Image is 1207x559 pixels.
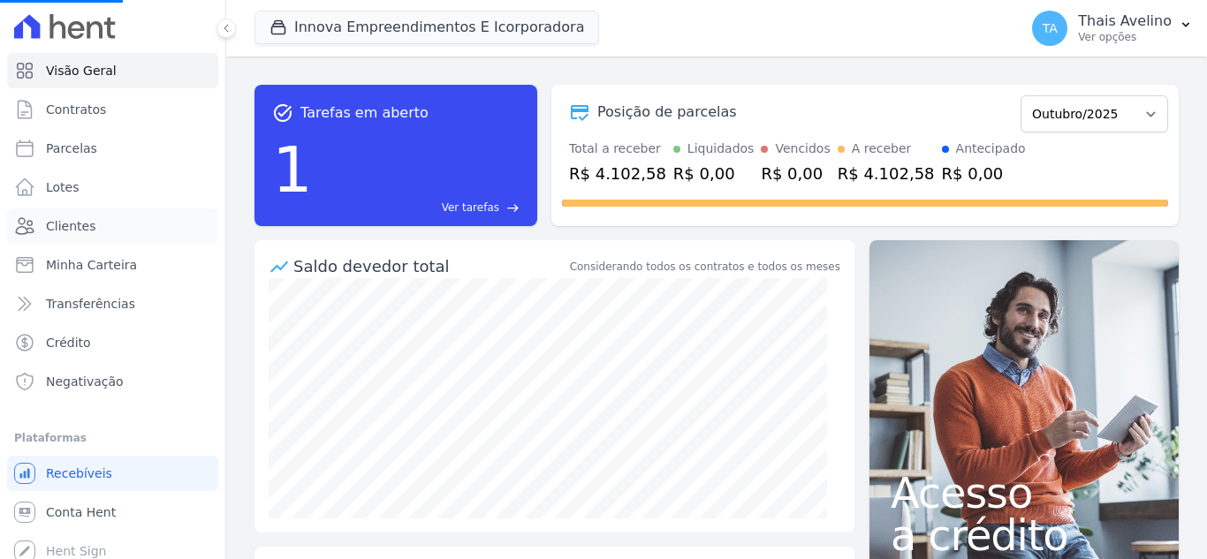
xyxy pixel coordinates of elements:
[7,247,218,283] a: Minha Carteira
[7,92,218,127] a: Contratos
[7,208,218,244] a: Clientes
[852,140,912,158] div: A receber
[1018,4,1207,53] button: TA Thais Avelino Ver opções
[570,259,840,275] div: Considerando todos os contratos e todos os meses
[775,140,830,158] div: Vencidos
[1043,22,1058,34] span: TA
[7,286,218,321] a: Transferências
[7,495,218,530] a: Conta Hent
[761,162,830,185] div: R$ 0,00
[7,170,218,205] a: Lotes
[891,472,1158,514] span: Acesso
[7,325,218,360] a: Crédito
[1078,12,1172,30] p: Thais Avelino
[46,503,116,521] span: Conta Hent
[7,364,218,399] a: Negativação
[46,101,106,118] span: Contratos
[46,217,95,235] span: Clientes
[293,254,566,278] div: Saldo devedor total
[569,162,666,185] div: R$ 4.102,58
[7,456,218,491] a: Recebíveis
[7,53,218,88] a: Visão Geral
[46,373,124,390] span: Negativação
[14,427,211,449] div: Plataformas
[46,334,91,351] span: Crédito
[442,200,499,215] span: Ver tarefas
[46,140,97,157] span: Parcelas
[838,162,935,185] div: R$ 4.102,58
[506,201,520,215] span: east
[320,200,520,215] a: Ver tarefas east
[46,62,117,79] span: Visão Geral
[942,162,1026,185] div: R$ 0,00
[7,131,218,166] a: Parcelas
[272,102,293,124] span: task_alt
[46,295,135,313] span: Transferências
[891,514,1158,556] span: a crédito
[272,124,313,215] div: 1
[956,140,1026,158] div: Antecipado
[1078,30,1172,44] p: Ver opções
[46,465,112,482] span: Recebíveis
[673,162,755,185] div: R$ 0,00
[46,256,137,274] span: Minha Carteira
[254,11,599,44] button: Innova Empreendimentos E Icorporadora
[46,178,80,196] span: Lotes
[597,102,737,123] div: Posição de parcelas
[687,140,755,158] div: Liquidados
[569,140,666,158] div: Total a receber
[300,102,429,124] span: Tarefas em aberto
